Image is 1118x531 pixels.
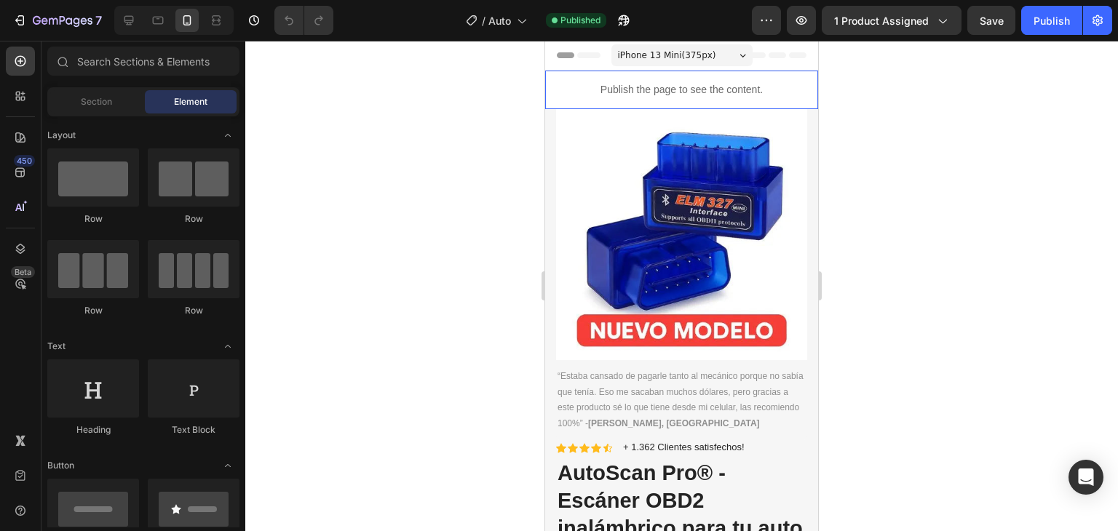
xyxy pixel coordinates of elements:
div: Row [47,212,139,225]
div: Text Block [148,423,239,436]
h2: AutoScan Pro® - Escáner OBD2 inalámbrico para tu auto [11,418,262,503]
div: Row [148,212,239,225]
div: Undo/Redo [274,6,333,35]
div: Beta [11,266,35,278]
div: Heading [47,423,139,436]
span: Auto [488,13,511,28]
input: Search Sections & Elements [47,47,239,76]
iframe: Design area [545,41,818,531]
span: Toggle open [216,124,239,147]
span: Toggle open [216,335,239,358]
span: 1 product assigned [834,13,929,28]
button: 7 [6,6,108,35]
span: Toggle open [216,454,239,477]
span: Element [174,95,207,108]
div: Publish [1034,13,1070,28]
span: Text [47,340,66,353]
div: 450 [14,155,35,167]
div: Open Intercom Messenger [1069,460,1103,495]
p: 7 [95,12,102,29]
span: Layout [47,129,76,142]
button: Publish [1021,6,1082,35]
button: 1 product assigned [822,6,962,35]
button: Save [967,6,1015,35]
span: Published [560,14,600,27]
div: Row [47,304,139,317]
span: Save [980,15,1004,27]
span: / [482,13,485,28]
span: Section [81,95,112,108]
div: Row [148,304,239,317]
span: Button [47,459,74,472]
